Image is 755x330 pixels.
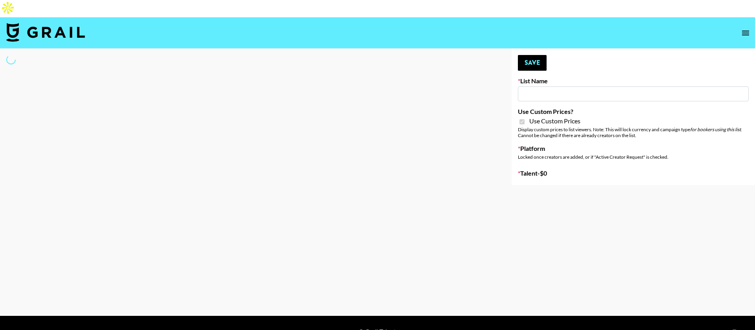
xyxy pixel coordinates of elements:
button: open drawer [738,25,753,41]
em: for bookers using this list [690,126,741,132]
div: Display custom prices to list viewers. Note: This will lock currency and campaign type . Cannot b... [518,126,749,138]
img: Grail Talent [6,23,85,42]
label: Use Custom Prices? [518,108,749,115]
div: Locked once creators are added, or if "Active Creator Request" is checked. [518,154,749,160]
label: List Name [518,77,749,85]
label: Talent - $ 0 [518,169,749,177]
span: Use Custom Prices [529,117,580,125]
label: Platform [518,145,749,152]
button: Save [518,55,547,71]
